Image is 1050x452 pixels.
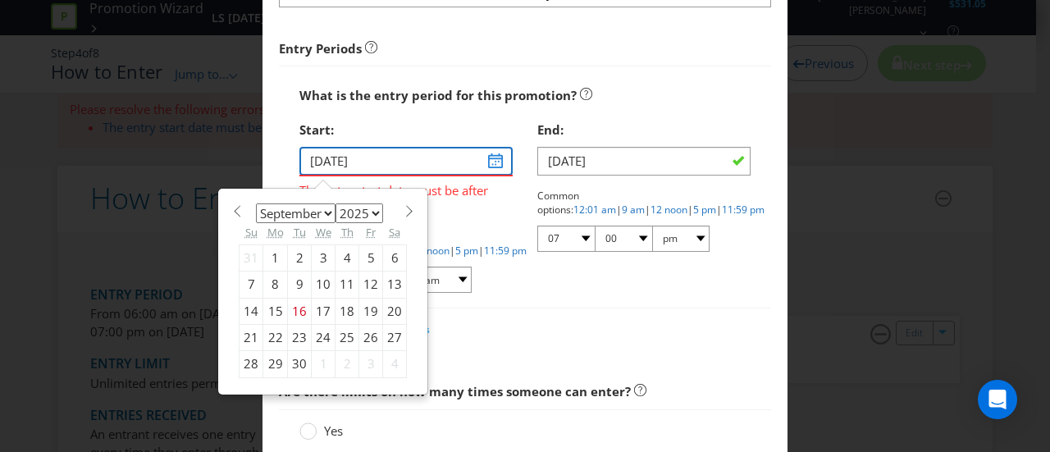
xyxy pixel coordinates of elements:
span: | [687,203,693,217]
div: 17 [312,298,336,324]
abbr: Thursday [341,225,354,240]
abbr: Friday [366,225,376,240]
span: Yes [324,422,343,439]
input: DD/MM/YY [299,147,513,176]
strong: Entry Periods [279,40,362,57]
div: 7 [240,272,263,298]
span: Are there limits on how many times someone can enter? [279,383,631,399]
span: | [478,244,484,258]
span: | [450,244,455,258]
a: 9 am [622,203,645,217]
div: 2 [336,351,359,377]
div: 1 [263,244,288,271]
div: 1 [312,351,336,377]
div: 28 [240,351,263,377]
div: 27 [383,324,407,350]
abbr: Monday [267,225,284,240]
span: Common options: [537,189,579,217]
a: 12 noon [651,203,687,217]
div: End: [537,113,751,147]
span: | [716,203,722,217]
div: 18 [336,298,359,324]
div: 20 [383,298,407,324]
div: 6 [383,244,407,271]
span: | [616,203,622,217]
div: 15 [263,298,288,324]
a: 12 noon [413,244,450,258]
div: 30 [288,351,312,377]
div: 9 [288,272,312,298]
div: 31 [240,244,263,271]
div: 10 [312,272,336,298]
div: 2 [288,244,312,271]
input: DD/MM/YY [537,147,751,176]
div: 4 [383,351,407,377]
div: 12 [359,272,383,298]
div: 22 [263,324,288,350]
div: 19 [359,298,383,324]
div: 3 [359,351,383,377]
div: 3 [312,244,336,271]
div: 25 [336,324,359,350]
div: 8 [263,272,288,298]
abbr: Saturday [389,225,400,240]
div: 5 [359,244,383,271]
span: What is the entry period for this promotion? [299,87,577,103]
a: 5 pm [455,244,478,258]
div: Start: [299,113,513,147]
div: Open Intercom Messenger [978,380,1017,419]
abbr: Wednesday [316,225,331,240]
div: 4 [336,244,359,271]
a: 11:59 pm [722,203,765,217]
abbr: Tuesday [294,225,306,240]
div: 14 [240,298,263,324]
span: | [645,203,651,217]
div: 11 [336,272,359,298]
div: 29 [263,351,288,377]
div: 26 [359,324,383,350]
div: 21 [240,324,263,350]
a: 5 pm [693,203,716,217]
a: 11:59 pm [484,244,527,258]
div: 24 [312,324,336,350]
span: The entry start date must be after [DATE]. [299,176,513,217]
abbr: Sunday [245,225,258,240]
a: 12:01 am [573,203,616,217]
div: 16 [288,298,312,324]
div: 23 [288,324,312,350]
div: 13 [383,272,407,298]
